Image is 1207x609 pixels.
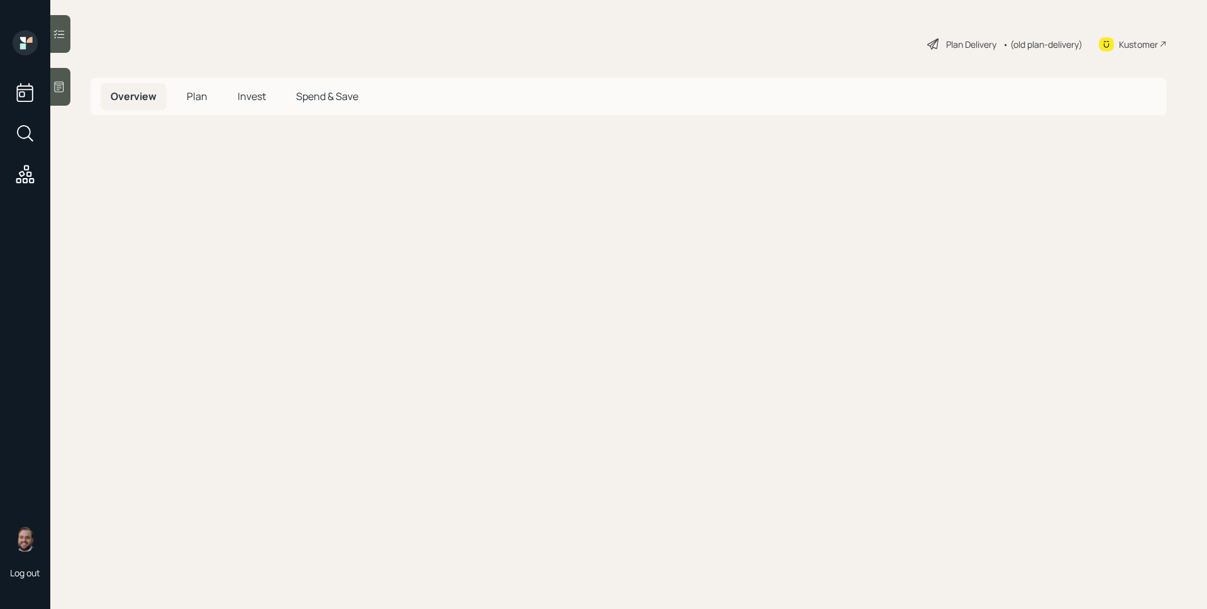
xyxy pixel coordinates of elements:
[1119,38,1158,51] div: Kustomer
[187,89,207,103] span: Plan
[1003,38,1083,51] div: • (old plan-delivery)
[13,527,38,552] img: james-distasi-headshot.png
[946,38,996,51] div: Plan Delivery
[10,567,40,579] div: Log out
[111,89,157,103] span: Overview
[238,89,266,103] span: Invest
[296,89,358,103] span: Spend & Save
